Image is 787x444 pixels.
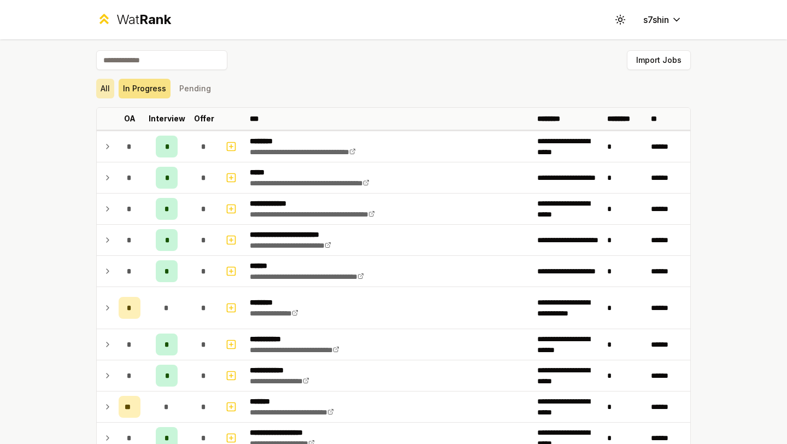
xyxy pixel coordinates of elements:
p: Offer [194,113,214,124]
button: Import Jobs [627,50,691,70]
span: Rank [139,11,171,27]
div: Wat [116,11,171,28]
span: s7shin [643,13,669,26]
a: WatRank [96,11,171,28]
button: s7shin [635,10,691,30]
p: OA [124,113,136,124]
p: Interview [149,113,185,124]
button: Pending [175,79,215,98]
button: All [96,79,114,98]
button: In Progress [119,79,171,98]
